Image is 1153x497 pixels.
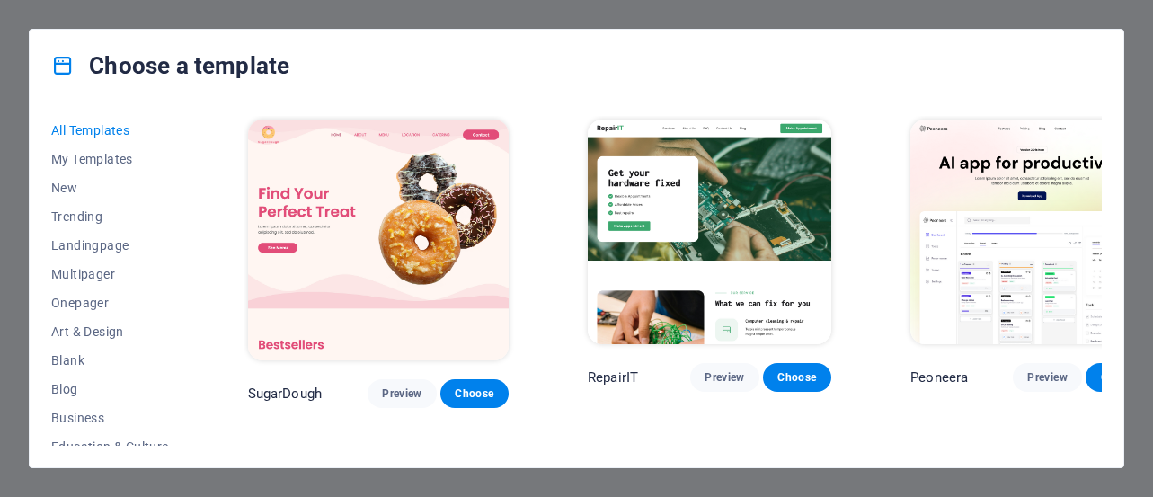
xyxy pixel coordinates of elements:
span: Preview [705,370,744,385]
button: Business [51,404,169,432]
button: All Templates [51,116,169,145]
span: Business [51,411,169,425]
span: Blank [51,353,169,368]
span: Choose [777,370,817,385]
h4: Choose a template [51,51,289,80]
button: New [51,173,169,202]
button: Art & Design [51,317,169,346]
button: Blog [51,375,169,404]
span: Preview [1027,370,1067,385]
span: My Templates [51,152,169,166]
span: Education & Culture [51,439,169,454]
span: Choose [455,386,494,401]
span: Landingpage [51,238,169,253]
p: RepairIT [588,368,638,386]
button: Choose [763,363,831,392]
span: Art & Design [51,324,169,339]
button: Multipager [51,260,169,288]
img: RepairIT [588,120,831,344]
button: Choose [440,379,509,408]
button: Landingpage [51,231,169,260]
button: Preview [368,379,436,408]
button: Trending [51,202,169,231]
span: Trending [51,209,169,224]
span: Onepager [51,296,169,310]
span: New [51,181,169,195]
button: Preview [690,363,758,392]
img: SugarDough [248,120,509,360]
button: Blank [51,346,169,375]
span: Preview [382,386,421,401]
p: SugarDough [248,385,322,403]
span: Choose [1100,370,1140,385]
button: Onepager [51,288,169,317]
span: All Templates [51,123,169,138]
span: Blog [51,382,169,396]
span: Multipager [51,267,169,281]
p: Peoneera [910,368,968,386]
button: Education & Culture [51,432,169,461]
button: My Templates [51,145,169,173]
button: Preview [1013,363,1081,392]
